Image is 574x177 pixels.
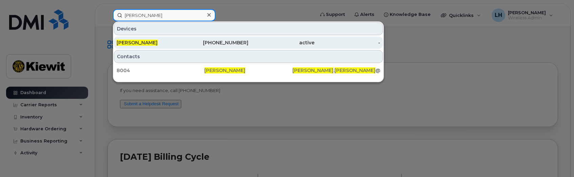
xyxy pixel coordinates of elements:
span: [PERSON_NAME] [204,67,245,73]
div: 8004 [117,67,204,74]
div: Devices [114,22,383,35]
span: [PERSON_NAME] [334,67,375,73]
a: 8004[PERSON_NAME][PERSON_NAME].[PERSON_NAME]@[PERSON_NAME][DOMAIN_NAME] [114,64,383,76]
iframe: Messenger Launcher [545,148,569,172]
div: [PHONE_NUMBER] [183,39,249,46]
span: [PERSON_NAME] [292,67,333,73]
iframe: Messenger [425,20,569,144]
div: . @[PERSON_NAME][DOMAIN_NAME] [292,67,380,74]
div: Contacts [114,50,383,63]
a: [PERSON_NAME][PHONE_NUMBER]active- [114,37,383,49]
span: [PERSON_NAME] [117,40,158,46]
div: active [248,39,314,46]
div: - [314,39,381,46]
